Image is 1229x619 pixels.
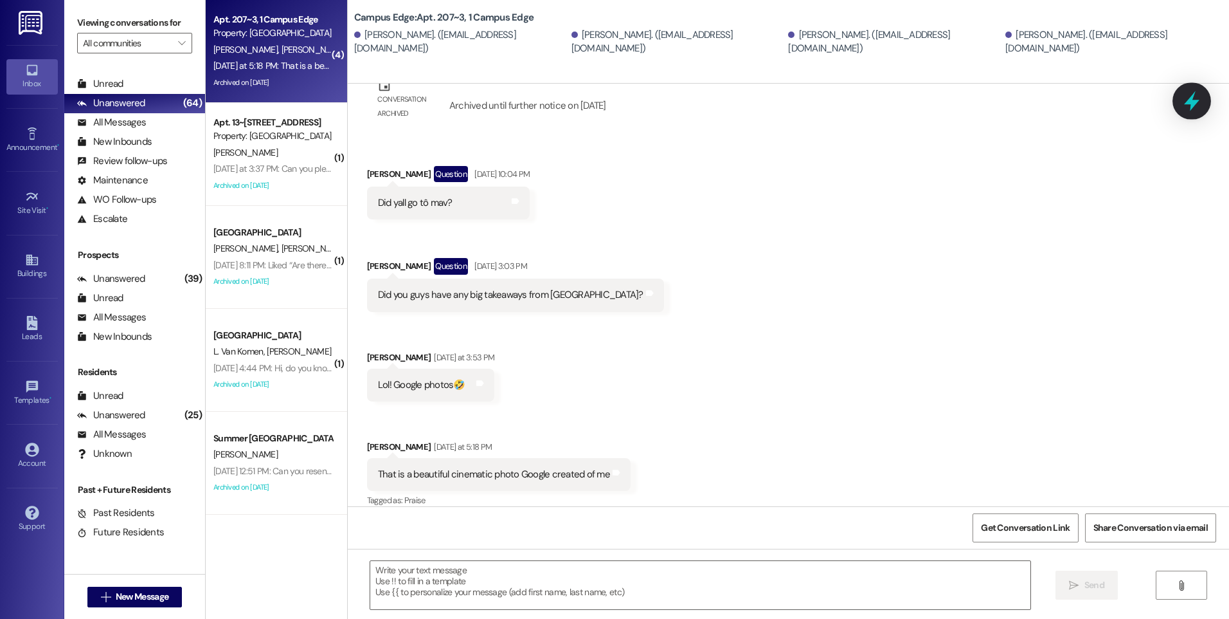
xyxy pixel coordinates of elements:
[213,147,278,158] span: [PERSON_NAME]
[367,440,631,458] div: [PERSON_NAME]
[6,186,58,221] a: Site Visit •
[981,521,1070,535] span: Get Conversation Link
[77,97,145,110] div: Unanswered
[1084,578,1104,592] span: Send
[367,351,495,369] div: [PERSON_NAME]
[377,93,427,120] div: Conversation archived
[404,495,426,506] span: Praise
[77,13,192,33] label: Viewing conversations for
[6,439,58,474] a: Account
[87,587,183,607] button: New Message
[213,60,494,71] div: [DATE] at 5:18 PM: That is a beautiful cinematic photo Google created of me
[212,75,334,91] div: Archived on [DATE]
[64,483,205,497] div: Past + Future Residents
[181,269,205,289] div: (39)
[181,405,205,425] div: (25)
[213,448,278,460] span: [PERSON_NAME]
[116,590,168,604] span: New Message
[213,44,282,55] span: [PERSON_NAME]
[212,376,334,393] div: Archived on [DATE]
[1176,580,1186,591] i: 
[6,312,58,347] a: Leads
[57,141,59,150] span: •
[101,592,111,602] i: 
[77,135,152,149] div: New Inbounds
[77,212,127,226] div: Escalate
[212,178,334,194] div: Archived on [DATE]
[1055,571,1118,600] button: Send
[64,365,205,379] div: Residents
[77,389,123,403] div: Unread
[213,129,332,143] div: Property: [GEOGRAPHIC_DATA]
[213,259,496,271] div: [DATE] 8:11 PM: Liked “Are there going to be only 3 people in our apartment? ”
[378,288,643,302] div: Did you guys have any big takeaways from [GEOGRAPHIC_DATA]?
[213,362,512,374] div: [DATE] 4:44 PM: Hi, do you know approximately when we'll be getting a mail key?
[77,77,123,91] div: Unread
[213,163,498,174] div: [DATE] at 3:37 PM: Can you please take the credit lift charge off my account?
[6,249,58,284] a: Buildings
[354,28,568,56] div: [PERSON_NAME]. ([EMAIL_ADDRESS][DOMAIN_NAME])
[471,167,530,181] div: [DATE] 10:04 PM
[267,346,331,357] span: [PERSON_NAME]
[213,465,598,477] div: [DATE] 12:51 PM: Can you resend the link to opt out of credit reporting? The one in my email does...
[471,259,527,273] div: [DATE] 3:03 PM
[19,11,45,35] img: ResiDesk Logo
[378,378,465,392] div: Lol! Google photos🤣
[213,116,332,129] div: Apt. 13~[STREET_ADDRESS]
[77,447,132,461] div: Unknown
[213,346,267,357] span: L. Van Komen
[213,13,332,26] div: Apt. 207~3, 1 Campus Edge
[281,44,349,55] span: [PERSON_NAME]
[788,28,1002,56] div: [PERSON_NAME]. ([EMAIL_ADDRESS][DOMAIN_NAME])
[431,351,494,364] div: [DATE] at 3:53 PM
[83,33,172,53] input: All communities
[431,440,492,454] div: [DATE] at 5:18 PM
[434,258,468,274] div: Question
[367,166,530,187] div: [PERSON_NAME]
[1005,28,1219,56] div: [PERSON_NAME]. ([EMAIL_ADDRESS][DOMAIN_NAME])
[973,513,1078,542] button: Get Conversation Link
[378,196,453,210] div: Did yall go tô mav?
[77,330,152,344] div: New Inbounds
[281,243,349,254] span: [PERSON_NAME]
[1085,513,1216,542] button: Share Conversation via email
[77,291,123,305] div: Unread
[367,258,664,279] div: [PERSON_NAME]
[6,59,58,94] a: Inbox
[448,99,607,113] div: Archived until further notice on [DATE]
[378,468,610,481] div: That is a beautiful cinematic photo Google created of me
[77,193,156,207] div: WO Follow-ups
[6,376,58,411] a: Templates •
[46,204,48,213] span: •
[213,226,332,239] div: [GEOGRAPHIC_DATA]
[77,174,148,187] div: Maintenance
[571,28,785,56] div: [PERSON_NAME]. ([EMAIL_ADDRESS][DOMAIN_NAME])
[77,409,145,422] div: Unanswered
[77,311,146,324] div: All Messages
[212,273,334,290] div: Archived on [DATE]
[49,394,51,403] span: •
[213,432,332,445] div: Summer [GEOGRAPHIC_DATA]
[213,329,332,342] div: [GEOGRAPHIC_DATA]
[178,38,185,48] i: 
[77,154,167,168] div: Review follow-ups
[180,93,205,113] div: (64)
[64,248,205,262] div: Prospects
[213,243,282,254] span: [PERSON_NAME]
[212,479,334,495] div: Archived on [DATE]
[77,272,145,286] div: Unanswered
[1069,580,1079,591] i: 
[6,502,58,537] a: Support
[77,428,146,441] div: All Messages
[77,116,146,129] div: All Messages
[354,11,534,24] b: Campus Edge: Apt. 207~3, 1 Campus Edge
[213,26,332,40] div: Property: [GEOGRAPHIC_DATA]
[1093,521,1208,535] span: Share Conversation via email
[367,491,631,510] div: Tagged as:
[434,166,468,182] div: Question
[77,506,155,520] div: Past Residents
[77,526,164,539] div: Future Residents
